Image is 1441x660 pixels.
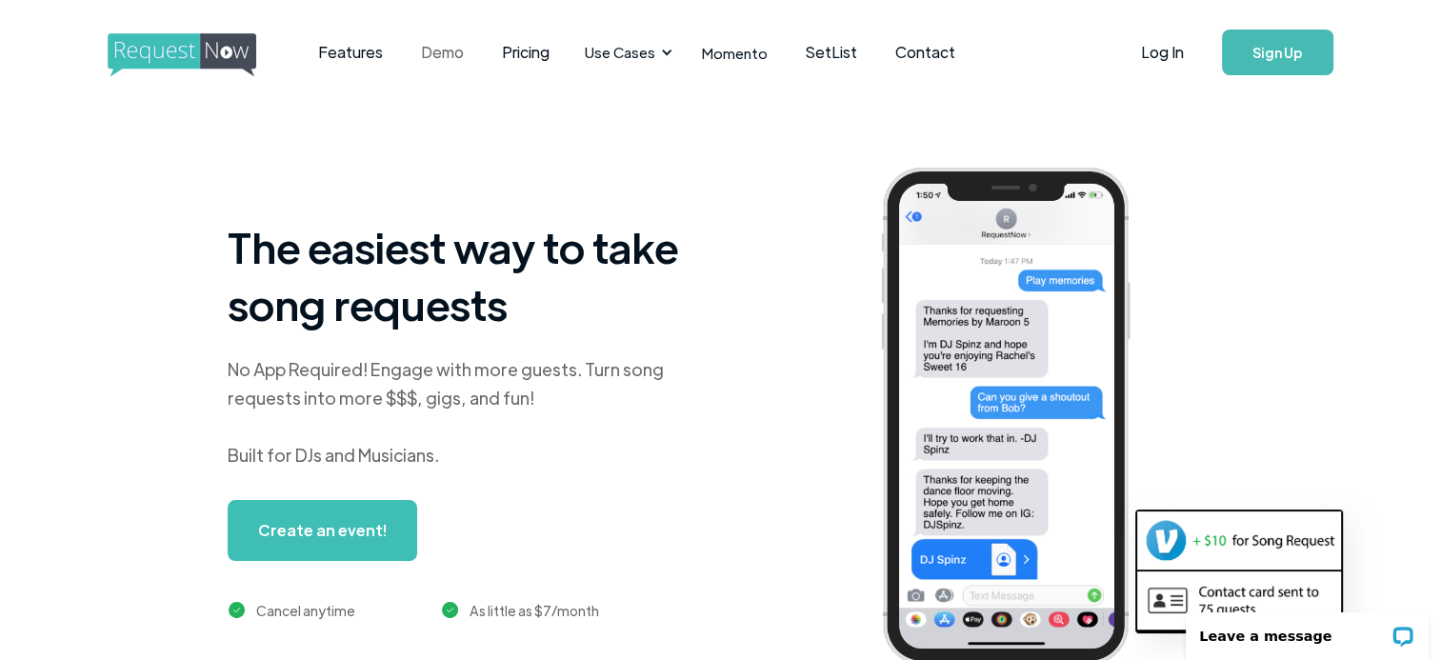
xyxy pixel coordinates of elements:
[1137,511,1341,569] img: venmo screenshot
[256,599,355,622] div: Cancel anytime
[442,602,458,618] img: green checkmark
[108,33,291,77] img: requestnow logo
[1222,30,1333,75] a: Sign Up
[1173,600,1441,660] iframe: LiveChat chat widget
[298,23,401,82] a: Features
[108,33,250,71] a: home
[401,23,482,82] a: Demo
[482,23,568,82] a: Pricing
[875,23,973,82] a: Contact
[228,355,704,470] div: No App Required! Engage with more guests. Turn song requests into more $$$, gigs, and fun! Built ...
[682,25,786,81] a: Momento
[1122,19,1203,86] a: Log In
[470,599,599,622] div: As little as $7/month
[1137,571,1341,629] img: contact card example
[786,23,875,82] a: SetList
[228,500,417,561] a: Create an event!
[229,602,245,618] img: green checkmark
[228,218,704,332] h1: The easiest way to take song requests
[584,42,654,63] div: Use Cases
[572,23,677,82] div: Use Cases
